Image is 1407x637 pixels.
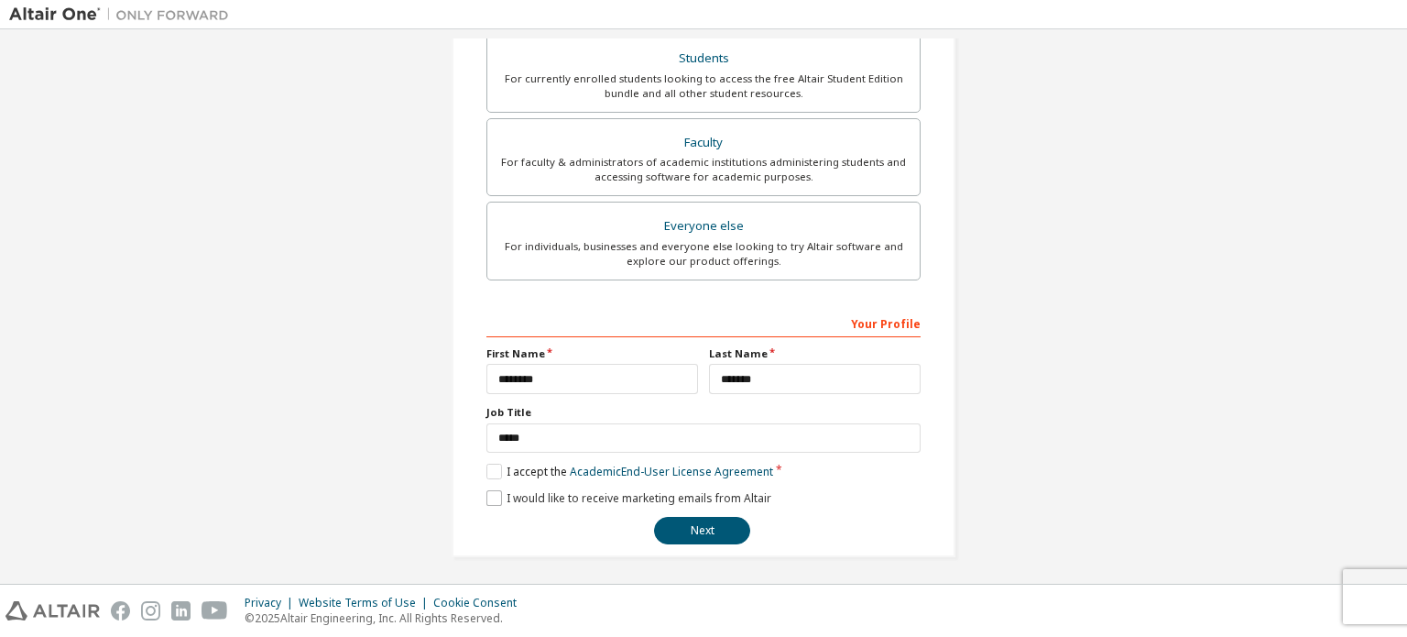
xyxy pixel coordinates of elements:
img: Altair One [9,5,238,24]
label: Job Title [486,405,921,420]
img: instagram.svg [141,601,160,621]
img: altair_logo.svg [5,601,100,621]
img: youtube.svg [202,601,228,621]
p: © 2025 Altair Engineering, Inc. All Rights Reserved. [245,610,528,626]
label: I accept the [486,464,773,479]
div: Students [498,46,909,71]
div: Website Terms of Use [299,596,433,610]
div: For individuals, businesses and everyone else looking to try Altair software and explore our prod... [498,239,909,269]
div: Faculty [498,130,909,156]
img: facebook.svg [111,601,130,621]
label: First Name [486,346,698,361]
a: Academic End-User License Agreement [570,464,773,479]
div: For currently enrolled students looking to access the free Altair Student Edition bundle and all ... [498,71,909,101]
div: Everyone else [498,214,909,239]
img: linkedin.svg [171,601,191,621]
label: I would like to receive marketing emails from Altair [486,490,771,506]
button: Next [654,517,750,544]
div: For faculty & administrators of academic institutions administering students and accessing softwa... [498,155,909,184]
div: Cookie Consent [433,596,528,610]
div: Privacy [245,596,299,610]
label: Last Name [709,346,921,361]
div: Your Profile [486,308,921,337]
